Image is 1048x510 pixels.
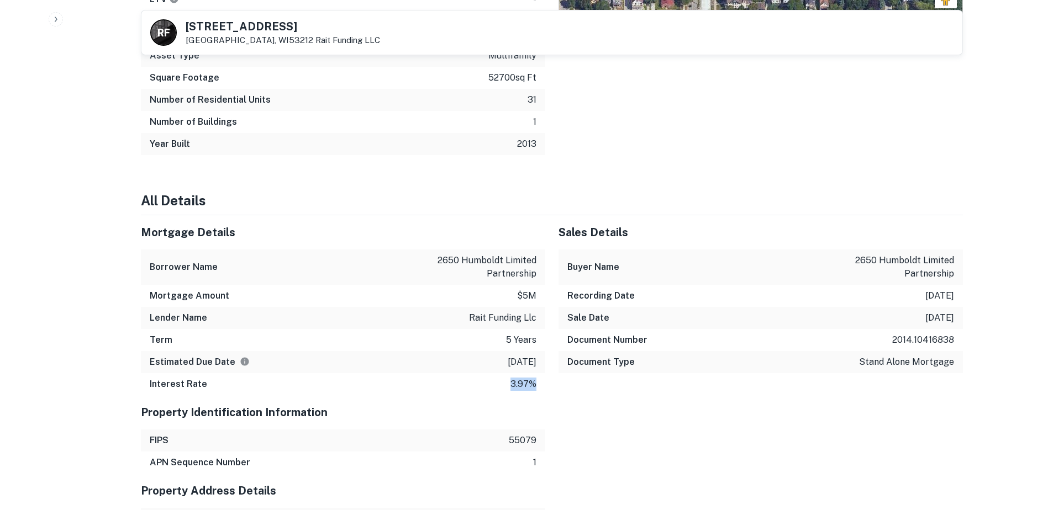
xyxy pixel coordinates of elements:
p: rait funding llc [469,311,536,325]
p: 2650 humboldt limited partnership [855,254,954,280]
p: multifamily [488,49,536,62]
h6: Asset Type [150,49,199,62]
p: [DATE] [925,289,954,302]
p: 2014.10416838 [892,333,954,347]
h6: Recording Date [567,289,635,302]
p: $5m [517,289,536,302]
a: Rait Funding LLC [315,35,380,45]
h6: Mortgage Amount [150,289,229,302]
h6: FIPS [150,434,168,447]
h6: Year Built [150,137,190,151]
p: 52700 sq ft [488,71,536,84]
h5: Mortgage Details [141,224,545,241]
h6: Number of Buildings [150,115,237,129]
h6: Term [150,333,172,347]
p: 31 [528,93,536,107]
iframe: Chat Widget [993,422,1048,475]
p: R F [157,25,169,40]
h6: Estimated Due Date [150,355,250,369]
h5: [STREET_ADDRESS] [186,21,380,32]
p: 3.97% [510,378,536,391]
a: Open this area in Google Maps (opens a new window) [562,7,598,22]
p: [DATE] [925,311,954,325]
h5: Sales Details [559,224,963,241]
h6: Sale Date [567,311,609,325]
svg: Estimate is based on a standard schedule for this type of loan. [240,357,250,366]
h4: All Details [141,190,963,210]
p: 55079 [509,434,536,447]
p: stand alone mortgage [859,355,954,369]
h6: Buyer Name [567,261,619,274]
h6: Document Type [567,355,635,369]
p: 1 [533,456,536,469]
h5: Property Address Details [141,482,545,499]
h6: Square Footage [150,71,219,84]
p: [DATE] [508,355,536,369]
h6: Lender Name [150,311,207,325]
p: 2013 [517,137,536,151]
h5: Property Identification Information [141,404,545,421]
h6: APN Sequence Number [150,456,250,469]
p: [GEOGRAPHIC_DATA], WI53212 [186,35,380,45]
h6: Document Number [567,333,647,347]
p: 2650 humboldt limited partnership [437,254,536,280]
h6: Interest Rate [150,378,207,391]
h6: Borrower Name [150,261,218,274]
p: 1 [533,115,536,129]
h6: Number of Residential Units [150,93,271,107]
p: 5 years [506,333,536,347]
img: Google [562,7,598,22]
